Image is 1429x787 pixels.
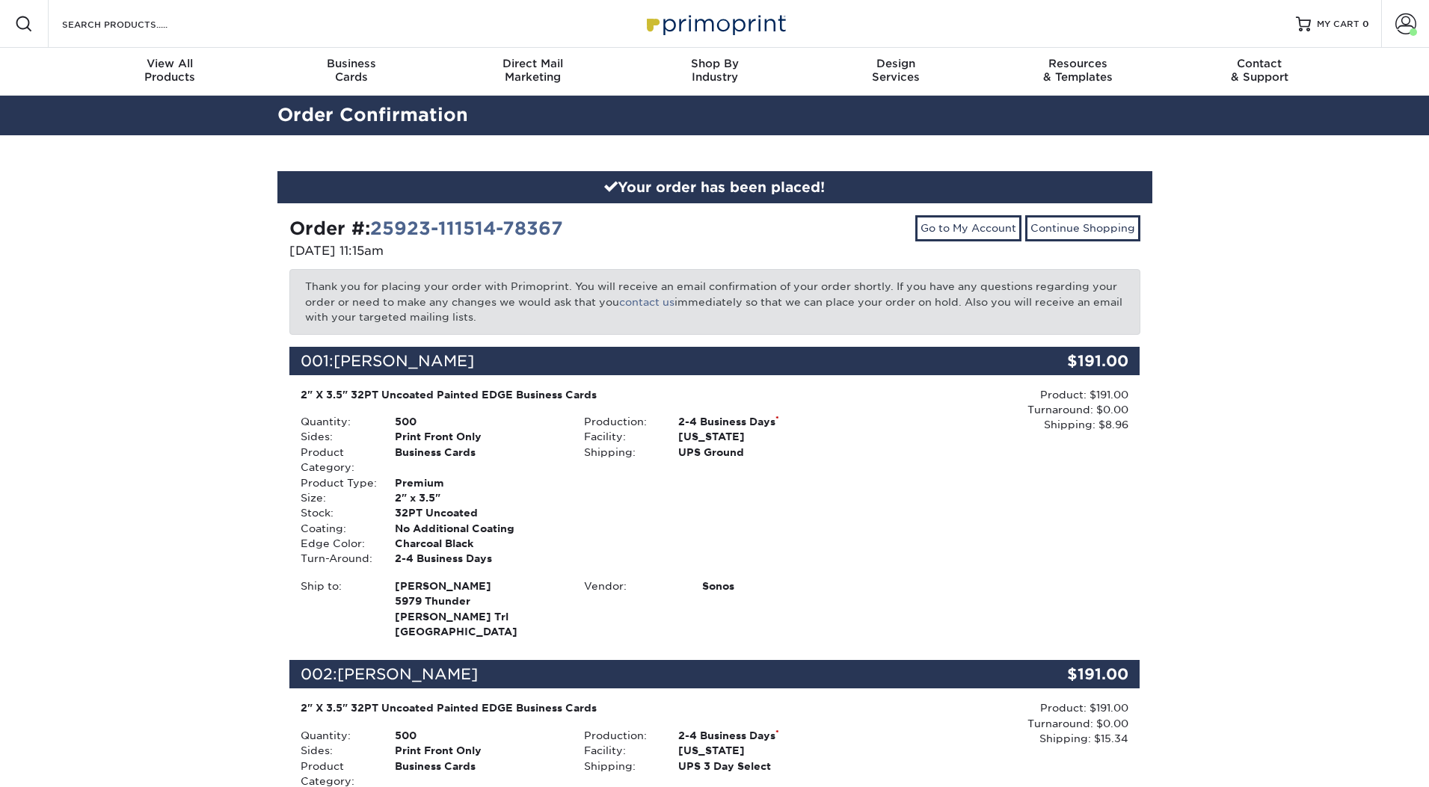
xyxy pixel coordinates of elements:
span: 0 [1362,19,1369,29]
a: contact us [619,296,674,308]
div: Product: $191.00 Turnaround: $0.00 Shipping: $8.96 [856,387,1128,433]
div: Quantity: [289,414,384,429]
a: Resources& Templates [987,48,1169,96]
strong: [GEOGRAPHIC_DATA] [395,578,562,638]
div: Products [79,57,261,84]
div: & Support [1169,57,1350,84]
div: Sides: [289,743,384,758]
a: View AllProducts [79,48,261,96]
div: Facility: [573,743,667,758]
span: 5979 Thunder [PERSON_NAME] Trl [395,593,562,624]
div: Edge Color: [289,536,384,551]
span: View All [79,57,261,70]
div: Facility: [573,429,667,444]
span: MY CART [1317,18,1359,31]
div: $191.00 [998,660,1140,688]
input: SEARCH PRODUCTS..... [61,15,206,33]
div: No Additional Coating [384,521,573,536]
a: Contact& Support [1169,48,1350,96]
a: Direct MailMarketing [442,48,624,96]
div: UPS 3 Day Select [667,759,856,774]
div: Charcoal Black [384,536,573,551]
div: Shipping: [573,759,667,774]
div: & Templates [987,57,1169,84]
strong: Order #: [289,217,563,239]
div: 32PT Uncoated [384,505,573,520]
div: 2-4 Business Days [384,551,573,566]
div: Sides: [289,429,384,444]
div: 2" x 3.5" [384,490,573,505]
span: [PERSON_NAME] [337,665,478,683]
div: 2" X 3.5" 32PT Uncoated Painted EDGE Business Cards [301,387,846,402]
div: 2-4 Business Days [667,728,856,743]
div: Shipping: [573,445,667,460]
div: Industry [624,57,805,84]
div: Size: [289,490,384,505]
span: Design [805,57,987,70]
div: 002: [289,660,998,688]
a: DesignServices [805,48,987,96]
p: [DATE] 11:15am [289,242,704,260]
a: Continue Shopping [1025,215,1140,241]
div: $191.00 [998,347,1140,375]
div: 2-4 Business Days [667,414,856,429]
div: Stock: [289,505,384,520]
div: Product Type: [289,475,384,490]
span: [PERSON_NAME] [395,578,562,593]
img: Primoprint [640,7,790,40]
div: Your order has been placed! [277,171,1152,204]
div: [US_STATE] [667,743,856,758]
div: [US_STATE] [667,429,856,444]
div: Premium [384,475,573,490]
div: Product: $191.00 Turnaround: $0.00 Shipping: $15.34 [856,700,1128,746]
div: Sonos [691,578,856,593]
span: [PERSON_NAME] [334,352,474,370]
div: 2" X 3.5" 32PT Uncoated Painted EDGE Business Cards [301,700,846,715]
div: 500 [384,728,573,743]
div: 500 [384,414,573,429]
div: Print Front Only [384,429,573,444]
div: 001: [289,347,998,375]
span: Shop By [624,57,805,70]
div: Marketing [442,57,624,84]
span: Business [260,57,442,70]
div: Ship to: [289,578,384,640]
div: UPS Ground [667,445,856,460]
a: 25923-111514-78367 [370,217,563,239]
h2: Order Confirmation [266,102,1164,129]
div: Print Front Only [384,743,573,758]
div: Services [805,57,987,84]
p: Thank you for placing your order with Primoprint. You will receive an email confirmation of your ... [289,269,1140,334]
div: Vendor: [573,578,691,593]
div: Production: [573,414,667,429]
div: Business Cards [384,445,573,475]
div: Product Category: [289,445,384,475]
span: Contact [1169,57,1350,70]
span: Resources [987,57,1169,70]
a: Go to My Account [915,215,1021,241]
a: Shop ByIndustry [624,48,805,96]
a: BusinessCards [260,48,442,96]
div: Turn-Around: [289,551,384,566]
span: Direct Mail [442,57,624,70]
div: Coating: [289,521,384,536]
div: Quantity: [289,728,384,743]
div: Cards [260,57,442,84]
div: Production: [573,728,667,743]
